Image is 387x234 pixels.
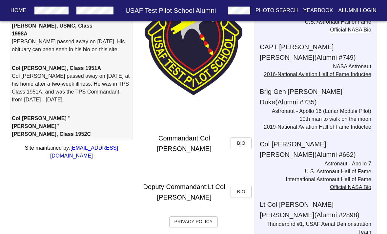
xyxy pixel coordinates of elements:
button: Bio [231,186,252,198]
button: Privacy Policy [169,216,218,227]
p: Alumni Login [338,7,377,14]
span: Bio [236,139,246,147]
h6: CAPT [PERSON_NAME] [PERSON_NAME] (Alumni # 749 ) [260,42,377,63]
button: Yearbook [300,5,336,16]
p: International Astronaut Hall of Fame [255,176,371,183]
button: Alumni Login [336,5,379,16]
p: [PERSON_NAME] passed away on [DATE]. His obituary can been seen in his bio on this site. [12,38,131,53]
p: Astronaut - Apollo 16 (Lunar Module Pilot) [255,107,371,115]
h6: Commandant: Col [PERSON_NAME] [138,133,231,154]
p: NASA Astronaut [255,63,371,71]
a: Official NASA Bio [330,184,371,190]
strong: Col [PERSON_NAME] "[PERSON_NAME]" [PERSON_NAME], Class 1952C [12,116,91,137]
h6: USAF Test Pilot School Alumni [116,5,225,16]
button: Photo Search [253,5,301,16]
p: Site maintained by: [10,144,132,160]
p: 10th man to walk on the moon [255,115,371,123]
h6: Brig Gen [PERSON_NAME] Duke (Alumni # 735 ) [260,86,377,107]
h6: Lt Col [PERSON_NAME] [PERSON_NAME] (Alumni # 2898 ) [260,199,377,220]
button: Bio [231,137,252,149]
h6: Deputy Commandant: Lt Col [PERSON_NAME] [138,181,231,202]
a: Official NASA Bio [330,27,371,32]
span: Bio [236,188,246,196]
p: Yearbook [303,7,333,14]
a: [EMAIL_ADDRESS][DOMAIN_NAME] [50,145,118,159]
p: Home [10,7,27,14]
a: 2016-National Aviation Hall of Fame Inductee [264,72,371,77]
p: U.S. Astronaut Hall of Fame [255,168,371,176]
h6: Privacy Policy [174,218,213,225]
p: Astronaut - Apollo 7 [255,160,371,168]
button: Home [8,5,29,16]
p: Photo Search [255,7,298,14]
a: 2019-National Aviation Hall of Fame Inductee [264,124,371,130]
h6: Col [PERSON_NAME] [PERSON_NAME] (Alumni # 662 ) [260,139,377,160]
p: Col [PERSON_NAME] passed away on [DATE] at his home after a two-week illness. He was in TPS Class... [12,72,131,104]
strong: Col [PERSON_NAME], Class 1951A [12,65,101,71]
